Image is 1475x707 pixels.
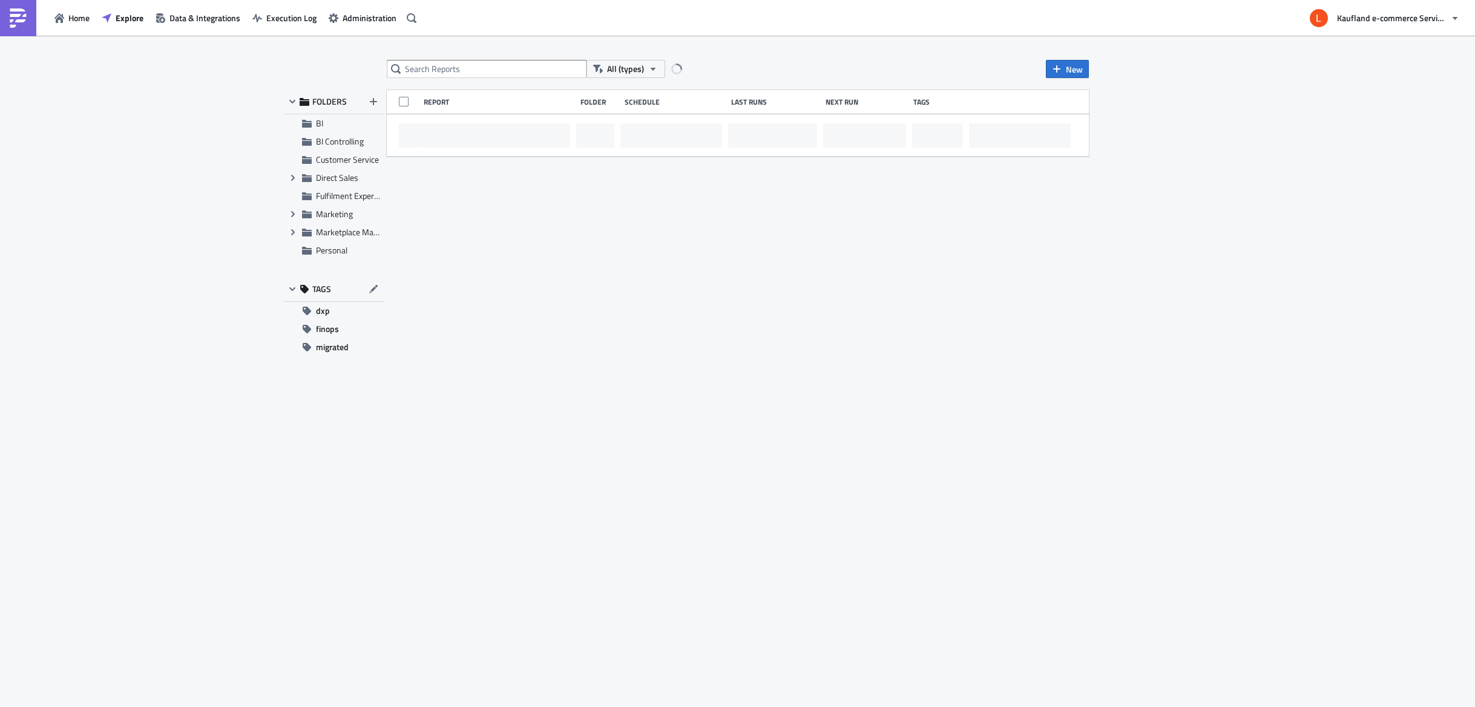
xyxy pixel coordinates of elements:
span: BI [316,117,323,129]
img: Avatar [1309,8,1329,28]
span: Marketing [316,207,353,220]
input: Search Reports [387,60,586,78]
button: dxp [284,302,384,320]
span: dxp [316,302,330,320]
span: New [1066,63,1083,76]
span: Home [68,11,90,24]
img: PushMetrics [8,8,28,28]
button: finops [284,320,384,338]
span: All (types) [607,62,644,76]
div: Tags [913,97,964,106]
button: Home [48,8,96,27]
div: Last Runs [731,97,820,106]
span: Marketplace Management [316,226,410,238]
span: Execution Log [266,11,317,24]
span: Personal [316,244,347,256]
span: Data & Integrations [169,11,240,24]
span: Customer Service [316,153,379,166]
span: migrated [316,338,349,356]
button: Data & Integrations [149,8,246,27]
button: Execution Log [246,8,323,27]
span: Kaufland e-commerce Services GmbH & Co. KG [1337,11,1446,24]
div: Schedule [625,97,725,106]
span: Administration [343,11,396,24]
button: Kaufland e-commerce Services GmbH & Co. KG [1303,5,1466,31]
span: FOLDERS [312,96,347,107]
span: finops [316,320,339,338]
button: New [1046,60,1089,78]
button: Explore [96,8,149,27]
div: Report [424,97,575,106]
span: TAGS [312,284,331,295]
button: All (types) [586,60,665,78]
span: Explore [116,11,143,24]
span: Fulfilment Experience [316,189,393,202]
span: Direct Sales [316,171,358,184]
div: Next Run [826,97,907,106]
button: Administration [323,8,402,27]
button: migrated [284,338,384,356]
span: BI Controlling [316,135,364,148]
div: Folder [580,97,618,106]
